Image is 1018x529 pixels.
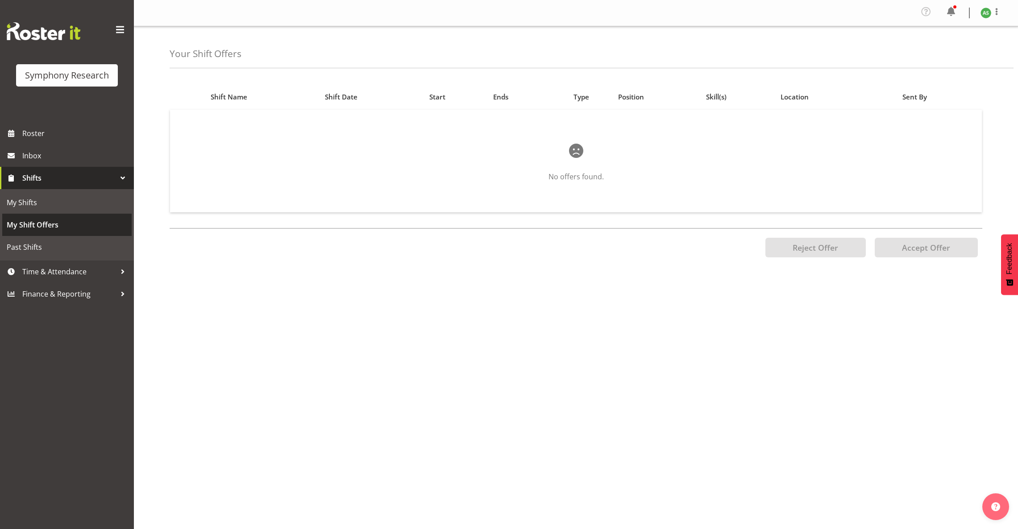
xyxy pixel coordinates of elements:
[618,92,696,102] div: Position
[199,171,953,182] p: No offers found.
[7,196,127,209] span: My Shifts
[22,287,116,301] span: Finance & Reporting
[22,149,129,162] span: Inbox
[555,92,608,102] div: Type
[781,92,864,102] div: Location
[875,238,978,257] button: Accept Offer
[211,92,315,102] div: Shift Name
[991,502,1000,511] img: help-xxl-2.png
[706,92,771,102] div: Skill(s)
[765,238,866,257] button: Reject Offer
[22,265,116,278] span: Time & Attendance
[22,127,129,140] span: Roster
[902,242,950,253] span: Accept Offer
[325,92,419,102] div: Shift Date
[2,214,132,236] a: My Shift Offers
[170,49,241,59] h4: Your Shift Offers
[981,8,991,18] img: ange-steiger11422.jpg
[7,218,127,231] span: My Shift Offers
[793,242,838,253] span: Reject Offer
[1001,234,1018,295] button: Feedback - Show survey
[429,92,483,102] div: Start
[493,92,545,102] div: Ends
[2,191,132,214] a: My Shifts
[7,240,127,254] span: Past Shifts
[2,236,132,258] a: Past Shifts
[7,22,80,40] img: Rosterit website logo
[1006,243,1014,274] span: Feedback
[902,92,977,102] div: Sent By
[22,171,116,185] span: Shifts
[25,69,109,82] div: Symphony Research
